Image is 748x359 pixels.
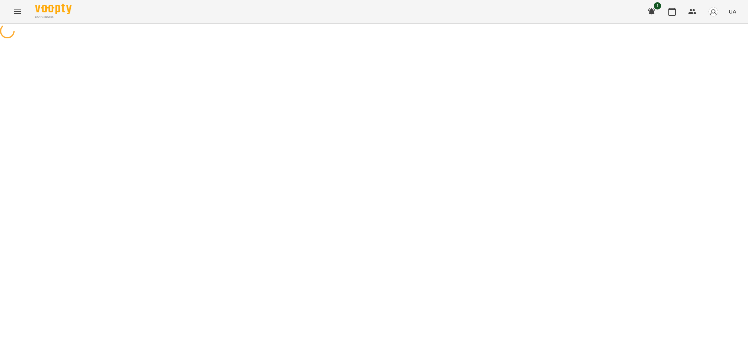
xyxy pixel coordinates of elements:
img: Voopty Logo [35,4,72,14]
img: avatar_s.png [708,7,718,17]
span: For Business [35,15,72,20]
span: 1 [654,2,661,9]
button: Menu [9,3,26,20]
span: UA [729,8,736,15]
button: UA [726,5,739,18]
